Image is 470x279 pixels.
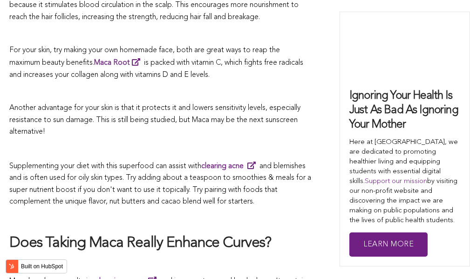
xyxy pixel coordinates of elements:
[6,259,67,273] button: Built on HubSpot
[94,59,130,67] span: Maca Root
[6,261,17,272] img: HubSpot sprocket logo
[9,104,300,136] span: Another advantage for your skin is that it protects it and lowers sensitivity levels, especially ...
[201,163,244,170] strong: clearing acne
[17,260,67,272] label: Built on HubSpot
[9,234,312,253] h2: Does Taking Maca Really Enhance Curves?
[9,47,280,67] span: For your skin, try making your own homemade face, both are great ways to reap the maximum beauty ...
[9,59,303,79] span: is packed with vitamin C, which fights free radicals and increases your collagen along with vitam...
[94,59,144,67] a: Maca Root
[201,163,259,170] a: clearing acne
[423,234,470,279] iframe: Chat Widget
[9,163,311,206] span: Supplementing your diet with this superfood can assist with and blemishes and is often used for o...
[349,232,428,257] a: Learn More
